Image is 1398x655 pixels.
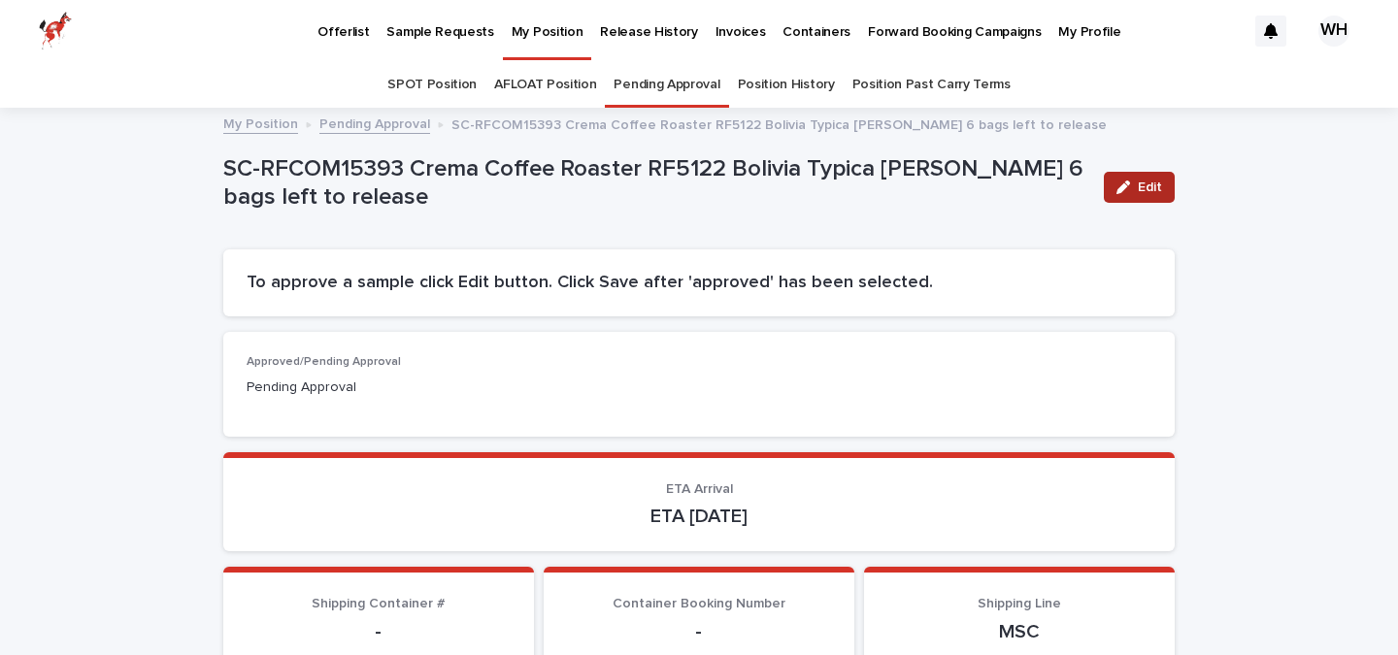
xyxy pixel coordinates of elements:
[738,62,835,108] a: Position History
[247,356,401,368] span: Approved/Pending Approval
[614,62,719,108] a: Pending Approval
[312,597,446,610] span: Shipping Container #
[247,273,1151,294] h2: To approve a sample click Edit button. Click Save after 'approved' has been selected.
[223,112,298,134] a: My Position
[223,155,1088,212] p: SC-RFCOM15393 Crema Coffee Roaster RF5122 Bolivia Typica [PERSON_NAME] 6 bags left to release
[978,597,1061,610] span: Shipping Line
[451,113,1107,134] p: SC-RFCOM15393 Crema Coffee Roaster RF5122 Bolivia Typica [PERSON_NAME] 6 bags left to release
[613,597,785,610] span: Container Booking Number
[887,620,1151,643] p: MSC
[852,62,1011,108] a: Position Past Carry Terms
[247,620,511,643] p: -
[247,505,1151,528] p: ETA [DATE]
[387,62,477,108] a: SPOT Position
[1138,180,1162,194] span: Edit
[666,482,733,496] span: ETA Arrival
[1318,16,1349,47] div: WH
[247,377,533,398] p: Pending Approval
[494,62,596,108] a: AFLOAT Position
[567,620,831,643] p: -
[319,112,430,134] a: Pending Approval
[1104,172,1175,203] button: Edit
[39,12,72,50] img: zttTXibQQrCfv9chImQE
